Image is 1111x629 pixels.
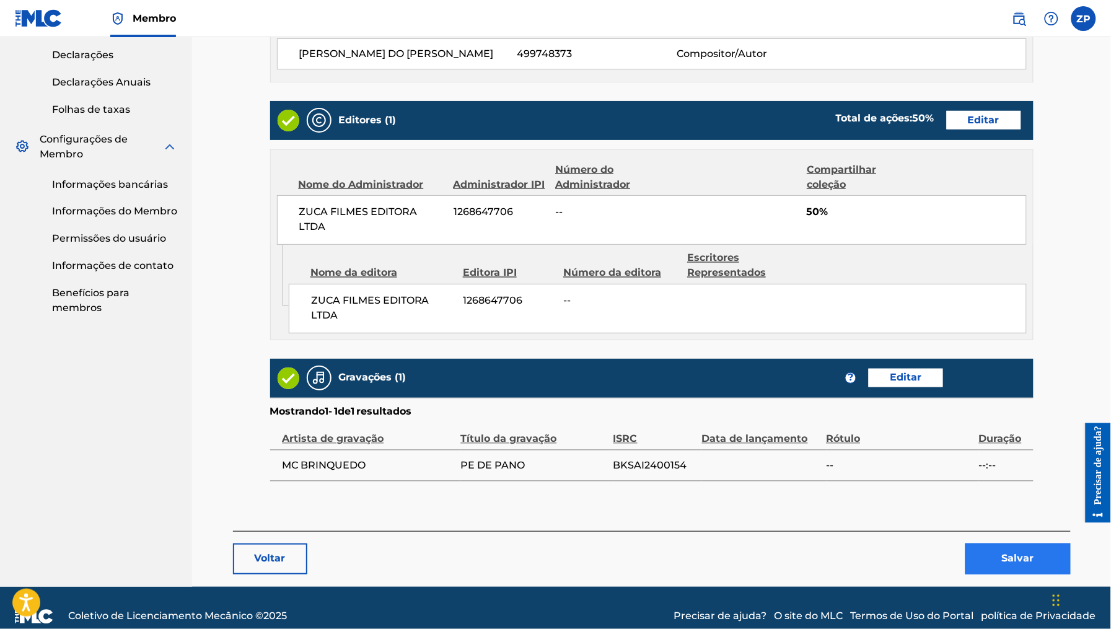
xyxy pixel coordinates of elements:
[52,205,177,219] a: Informações do Membro
[233,543,307,574] button: Voltar
[1076,423,1111,523] iframe: Centro de Recursos
[1049,570,1111,629] iframe: Widget de bate-papo
[15,9,63,27] img: Logotipo da MLC
[913,112,926,124] font: 50
[283,460,366,472] font: MC BRINQUEDO
[1002,553,1034,565] font: Salvar
[517,48,572,59] font: 499748373
[299,48,494,59] font: [PERSON_NAME] DO [PERSON_NAME]
[312,371,327,385] img: Gravações
[395,372,406,384] font: (1)
[836,112,913,124] font: Total de ações:
[556,206,563,218] font: --
[965,543,1071,574] button: Salvar
[52,49,113,61] font: Declarações
[40,133,128,160] font: Configurações de Membro
[52,232,177,247] a: Permissões do usuário
[52,259,177,274] a: Informações de contato
[263,610,287,622] font: 2025
[1007,6,1032,31] a: Pesquisa pública
[687,252,766,279] font: Escritores Representados
[968,114,999,126] font: Editar
[52,178,168,190] font: Informações bancárias
[461,460,525,472] font: PE DE PANO
[52,206,177,218] font: Informações do Membro
[283,433,384,445] font: Artista de gravação
[702,433,808,445] font: Data de lançamento
[1044,11,1059,26] img: ajuda
[1053,582,1060,619] div: Arrastar
[461,433,557,445] font: Título da gravação
[1012,11,1027,26] img: procurar
[674,609,767,624] a: Precisar de ajuda?
[613,460,687,472] font: BKSAI2400154
[981,609,1096,624] a: política de Privacidade
[52,103,130,115] font: Folhas de taxas
[564,295,571,307] font: --
[926,112,934,124] font: %
[851,609,974,624] a: Termos de Uso do Portal
[807,164,876,190] font: Compartilhar coleção
[827,460,834,472] font: --
[555,164,630,190] font: Número do Administrador
[979,460,996,472] font: --:--
[338,406,351,418] font: de
[848,372,854,384] font: ?
[947,111,1021,130] a: Editar
[255,553,286,565] font: Voltar
[890,372,922,384] font: Editar
[454,178,545,190] font: Administrador IPI
[827,433,861,445] font: Rótulo
[325,406,329,418] font: 1
[351,406,355,418] font: 1
[310,267,397,279] font: Nome da editora
[312,113,327,128] img: Editoras
[981,610,1096,622] font: política de Privacidade
[357,406,412,418] font: resultados
[613,433,638,445] font: ISRC
[463,295,523,307] font: 1268647706
[52,233,166,245] font: Permissões do usuário
[278,367,299,389] img: Válido
[52,288,130,314] font: Benefícios para membros
[278,110,299,131] img: Válido
[335,406,338,418] font: 1
[68,610,263,622] font: Coletivo de Licenciamento Mecânico ©
[329,406,333,418] font: -
[1071,6,1096,31] div: Menu do usuário
[677,48,767,59] font: Compositor/Autor
[270,406,325,418] font: Mostrando
[15,609,53,624] img: logotipo
[133,12,176,24] font: Membro
[775,610,843,622] font: O site do MLC
[162,139,177,154] img: expandir
[17,2,27,81] font: Precisar de ajuda?
[979,433,1022,445] font: Duração
[775,609,843,624] a: O site do MLC
[299,178,424,190] font: Nome do Administrador
[385,114,397,126] font: (1)
[339,114,382,126] font: Editores
[563,267,661,279] font: Número da editora
[807,206,828,218] font: 50%
[52,102,177,117] a: Folhas de taxas
[1039,6,1064,31] div: Ajuda
[52,286,177,316] a: Benefícios para membros
[339,372,392,384] font: Gravações
[52,177,177,192] a: Informações bancárias
[52,75,177,90] a: Declarações Anuais
[15,139,30,154] img: Configurações de Membro
[52,48,177,63] a: Declarações
[311,295,429,322] font: ZUCA FILMES EDITORA LTDA
[52,76,151,88] font: Declarações Anuais
[851,610,974,622] font: Termos de Uso do Portal
[869,369,943,387] a: Editar
[463,267,517,279] font: Editora IPI
[454,206,513,218] font: 1268647706
[110,11,125,26] img: Principal detentor de direitos autorais
[52,260,173,272] font: Informações de contato
[299,206,418,233] font: ZUCA FILMES EDITORA LTDA
[674,610,767,622] font: Precisar de ajuda?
